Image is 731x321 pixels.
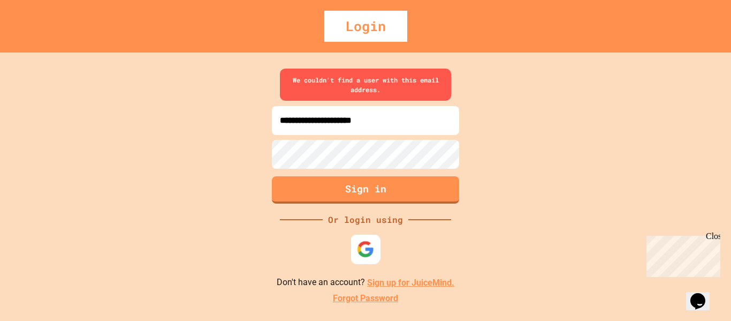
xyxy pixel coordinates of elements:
[367,278,454,288] a: Sign up for JuiceMind.
[642,232,720,277] iframe: chat widget
[4,4,74,68] div: Chat with us now!Close
[686,278,720,310] iframe: chat widget
[277,276,454,289] p: Don't have an account?
[324,11,407,42] div: Login
[323,213,408,226] div: Or login using
[333,292,398,305] a: Forgot Password
[272,176,459,204] button: Sign in
[357,241,375,258] img: google-icon.svg
[280,69,451,101] div: We couldn't find a user with this email address.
